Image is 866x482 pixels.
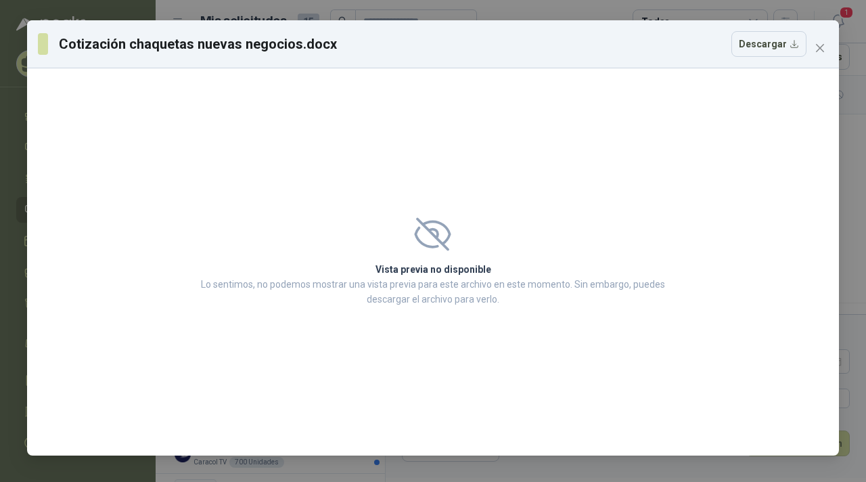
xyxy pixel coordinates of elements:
[197,277,669,307] p: Lo sentimos, no podemos mostrar una vista previa para este archivo en este momento. Sin embargo, ...
[731,31,806,57] button: Descargar
[815,43,825,53] span: close
[809,37,831,59] button: Close
[197,262,669,277] h2: Vista previa no disponible
[59,34,338,54] h3: Cotización chaquetas nuevas negocios.docx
